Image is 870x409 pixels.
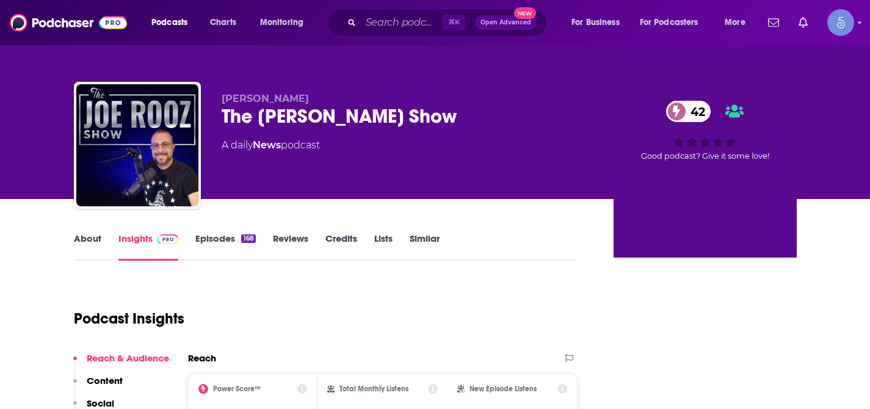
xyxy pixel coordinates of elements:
button: Open AdvancedNew [475,15,537,30]
span: ⌘ K [443,15,465,31]
button: open menu [252,13,319,32]
a: Charts [202,13,244,32]
h2: New Episode Listens [469,385,537,393]
button: open menu [563,13,635,32]
a: Similar [410,233,440,261]
button: Reach & Audience [73,352,169,375]
span: New [514,7,536,19]
img: Podchaser Pro [158,234,179,244]
button: open menu [143,13,203,32]
a: Reviews [273,233,308,261]
a: 42 [666,101,711,122]
img: Podchaser - Follow, Share and Rate Podcasts [10,11,127,34]
a: Show notifications dropdown [794,12,813,33]
span: 42 [678,101,711,122]
a: News [253,139,281,151]
button: Content [73,375,123,397]
img: The Joe Rooz Show [76,84,198,206]
button: open menu [716,13,761,32]
h2: Reach [188,352,216,364]
button: Show profile menu [827,9,854,36]
a: About [74,233,101,261]
span: Good podcast? Give it some love! [641,151,769,161]
p: Content [87,375,123,386]
h2: Total Monthly Listens [339,385,408,393]
p: Reach & Audience [87,352,169,364]
a: Show notifications dropdown [763,12,784,33]
a: Lists [374,233,393,261]
a: Episodes168 [195,233,255,261]
h2: Power Score™ [213,385,261,393]
img: User Profile [827,9,854,36]
span: [PERSON_NAME] [222,93,309,104]
a: InsightsPodchaser Pro [118,233,179,261]
span: For Business [571,14,620,31]
span: Open Advanced [480,20,531,26]
div: 168 [241,234,255,243]
h1: Podcast Insights [74,309,184,328]
span: More [725,14,745,31]
p: Social [87,397,114,409]
span: For Podcasters [640,14,698,31]
button: open menu [632,13,716,32]
span: Monitoring [260,14,303,31]
div: A daily podcast [222,138,320,153]
div: 42Good podcast? Give it some love! [614,93,797,168]
div: Search podcasts, credits, & more... [339,9,559,37]
span: Podcasts [151,14,187,31]
span: Logged in as Spiral5-G1 [827,9,854,36]
input: Search podcasts, credits, & more... [361,13,443,32]
span: Charts [210,14,236,31]
a: Credits [325,233,357,261]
